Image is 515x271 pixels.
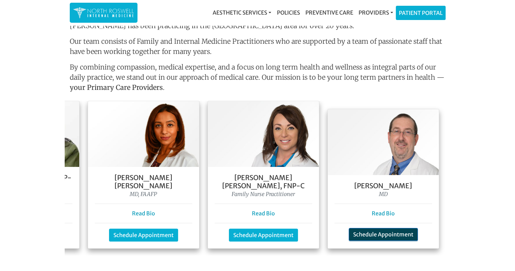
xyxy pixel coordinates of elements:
[232,191,295,197] i: Family Nurse Practitioner
[130,191,157,197] i: MD, FAAFP
[88,101,199,167] img: Dr. Farah Mubarak Ali MD, FAAFP
[252,210,275,217] a: Read Bio
[70,36,446,57] p: Our team consists of Family and Internal Medicine Practitioners who are supported by a team of pa...
[274,6,302,19] a: Policies
[396,6,445,20] a: Patient Portal
[73,6,134,19] img: North Roswell Internal Medicine
[356,6,395,19] a: Providers
[95,174,192,190] h5: [PERSON_NAME] [PERSON_NAME]
[208,101,319,167] img: Keela Weeks Leger, FNP-C
[210,6,274,19] a: Aesthetic Services
[349,228,418,241] a: Schedule Appointment
[70,62,446,95] p: By combining compassion, medical expertise, and a focus on long term health and wellness as integ...
[302,6,356,19] a: Preventive Care
[328,109,439,175] img: Dr. George Kanes
[70,83,163,92] strong: your Primary Care Providers
[215,174,312,190] h5: [PERSON_NAME] [PERSON_NAME], FNP-C
[109,229,178,241] a: Schedule Appointment
[229,229,298,241] a: Schedule Appointment
[132,210,155,217] a: Read Bio
[335,182,432,190] h5: [PERSON_NAME]
[379,191,388,197] i: MD
[372,210,395,217] a: Read Bio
